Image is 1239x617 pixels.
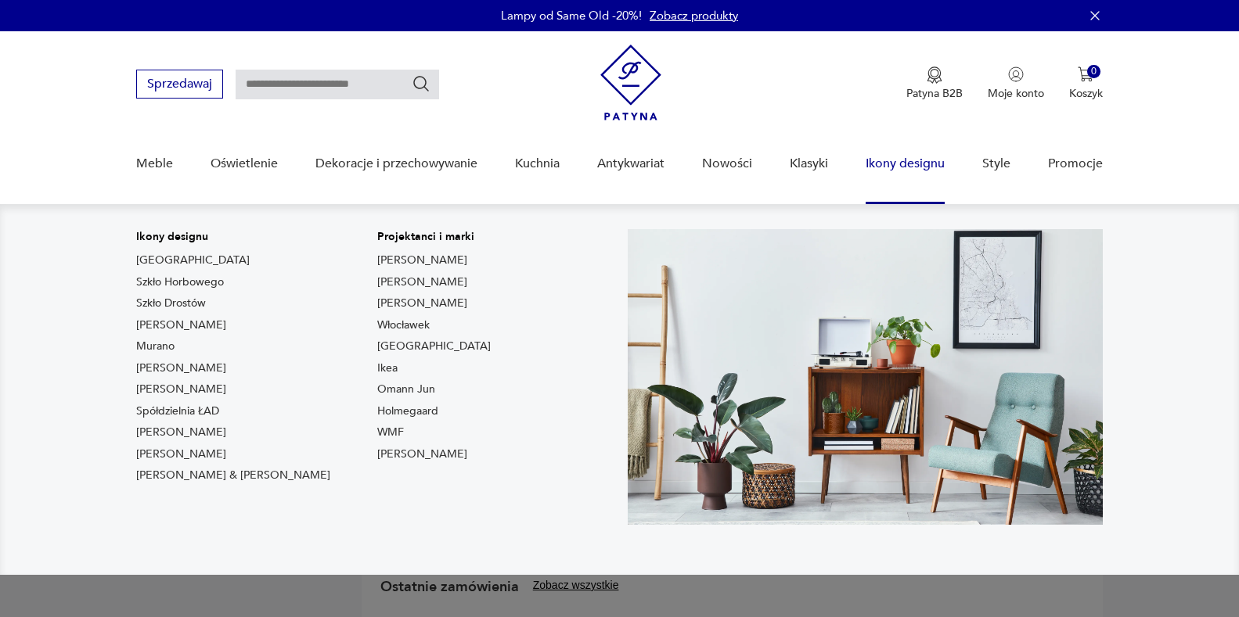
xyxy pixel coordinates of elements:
img: Meble [628,229,1103,525]
a: [GEOGRAPHIC_DATA] [377,339,491,354]
a: [GEOGRAPHIC_DATA] [136,253,250,268]
a: Antykwariat [597,134,665,194]
div: 0 [1087,65,1100,78]
img: Ikonka użytkownika [1008,66,1024,82]
p: Koszyk [1069,86,1103,101]
a: [PERSON_NAME] [136,361,226,376]
button: Sprzedawaj [136,70,223,99]
a: [PERSON_NAME] [377,253,467,268]
a: Style [982,134,1010,194]
a: [PERSON_NAME] [377,447,467,462]
a: WMF [377,425,404,440]
a: Włocławek [377,317,430,333]
a: Spółdzielnia ŁAD [136,404,219,419]
a: Szkło Drostów [136,296,206,311]
a: Ikona medaluPatyna B2B [906,66,963,101]
a: Klasyki [790,134,828,194]
a: [PERSON_NAME] [377,296,467,311]
img: Ikona medalu [927,66,942,84]
p: Ikony designu [136,229,330,245]
p: Moje konto [988,86,1044,101]
a: Holmegaard [377,404,438,419]
a: Ikony designu [866,134,945,194]
a: [PERSON_NAME] [136,382,226,397]
p: Patyna B2B [906,86,963,101]
button: Szukaj [412,74,430,93]
a: Meble [136,134,173,194]
a: [PERSON_NAME] & [PERSON_NAME] [136,468,330,483]
a: Ikea [377,361,398,376]
p: Projektanci i marki [377,229,491,245]
a: Kuchnia [515,134,560,194]
a: [PERSON_NAME] [136,425,226,440]
a: Nowości [702,134,752,194]
a: Zobacz produkty [650,8,738,23]
img: Patyna - sklep z meblami i dekoracjami vintage [600,45,661,120]
a: [PERSON_NAME] [377,274,467,290]
p: Lampy od Same Old -20%! [501,8,642,23]
a: Ikonka użytkownikaMoje konto [988,66,1044,101]
a: Promocje [1048,134,1103,194]
a: Oświetlenie [211,134,278,194]
a: Sprzedawaj [136,80,223,91]
a: Murano [136,339,175,354]
a: [PERSON_NAME] [136,317,226,333]
a: [PERSON_NAME] [136,447,226,462]
button: Moje konto [988,66,1044,101]
a: Szkło Horbowego [136,274,224,290]
button: 0Koszyk [1069,66,1103,101]
img: Ikona koszyka [1078,66,1093,82]
a: Omann Jun [377,382,435,397]
button: Patyna B2B [906,66,963,101]
a: Dekoracje i przechowywanie [315,134,477,194]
